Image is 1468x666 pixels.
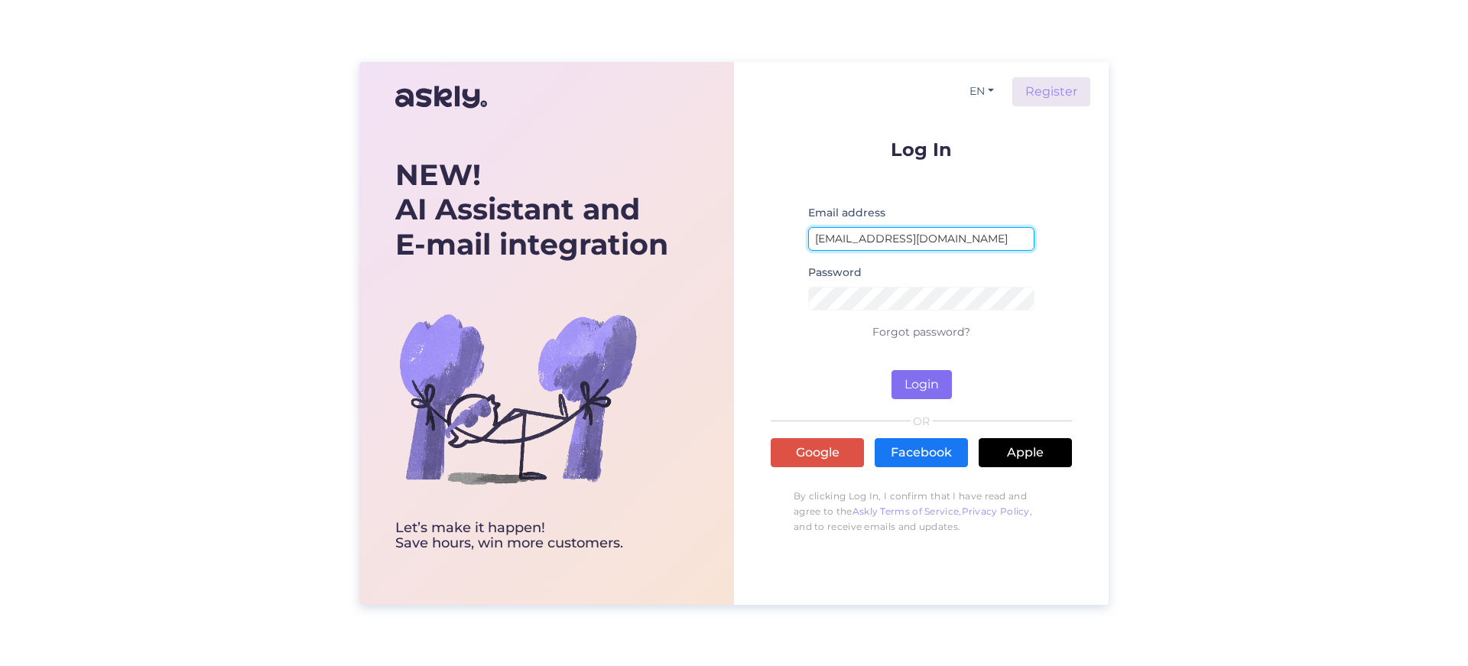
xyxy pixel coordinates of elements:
label: Email address [808,205,885,221]
button: EN [963,80,1000,102]
a: Privacy Policy [962,505,1030,517]
input: Enter email [808,227,1034,251]
a: Google [771,438,864,467]
p: Log In [771,140,1072,159]
div: Let’s make it happen! Save hours, win more customers. [395,521,668,551]
a: Facebook [875,438,968,467]
a: Apple [979,438,1072,467]
span: OR [911,416,933,427]
img: bg-askly [395,276,640,521]
label: Password [808,265,862,281]
p: By clicking Log In, I confirm that I have read and agree to the , , and to receive emails and upd... [771,481,1072,542]
b: NEW! [395,157,481,193]
a: Askly Terms of Service [853,505,960,517]
a: Register [1012,77,1090,106]
div: AI Assistant and E-mail integration [395,158,668,262]
a: Forgot password? [872,325,970,339]
button: Login [892,370,952,399]
img: Askly [395,79,487,115]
